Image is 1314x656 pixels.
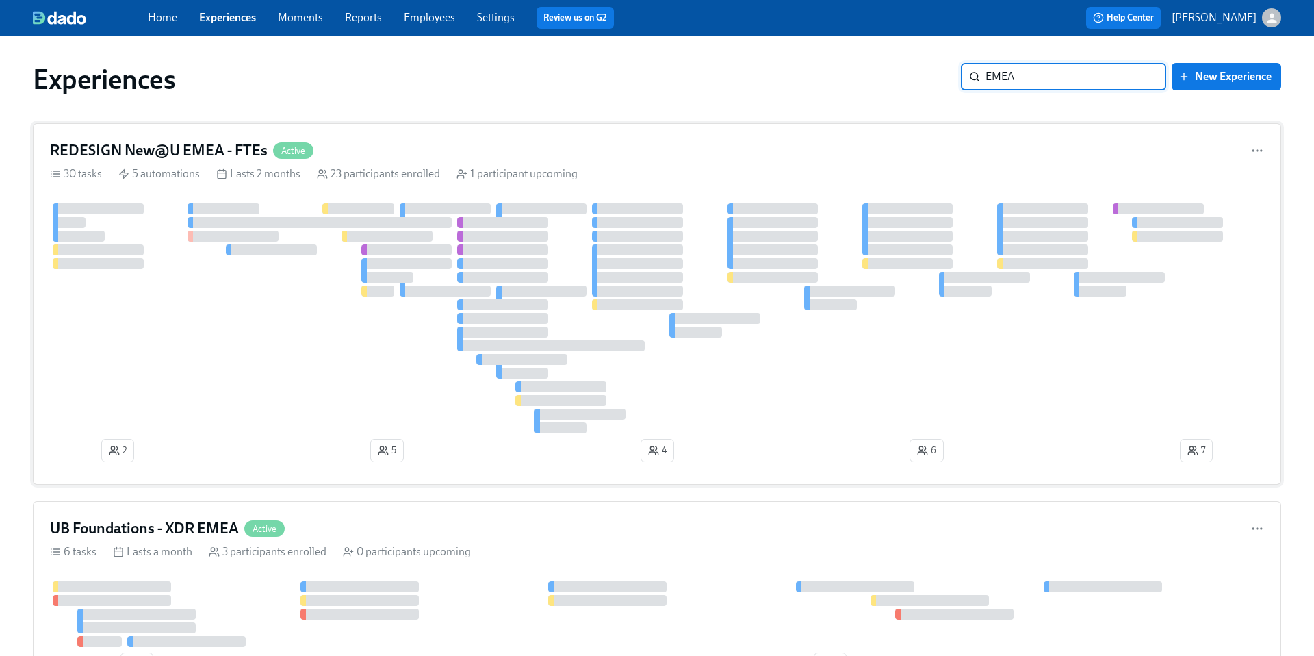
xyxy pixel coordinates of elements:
[370,439,404,462] button: 5
[273,146,313,156] span: Active
[648,444,667,457] span: 4
[343,544,471,559] div: 0 participants upcoming
[109,444,127,457] span: 2
[50,518,239,539] h4: UB Foundations - XDR EMEA
[33,11,86,25] img: dado
[641,439,674,462] button: 4
[317,166,440,181] div: 23 participants enrolled
[33,123,1281,485] a: REDESIGN New@U EMEA - FTEsActive30 tasks 5 automations Lasts 2 months 23 participants enrolled 1 ...
[33,11,148,25] a: dado
[50,140,268,161] h4: REDESIGN New@U EMEA - FTEs
[378,444,396,457] span: 5
[910,439,944,462] button: 6
[216,166,300,181] div: Lasts 2 months
[244,524,285,534] span: Active
[404,11,455,24] a: Employees
[1181,70,1272,84] span: New Experience
[1093,11,1154,25] span: Help Center
[1187,444,1205,457] span: 7
[345,11,382,24] a: Reports
[456,166,578,181] div: 1 participant upcoming
[148,11,177,24] a: Home
[209,544,326,559] div: 3 participants enrolled
[50,166,102,181] div: 30 tasks
[543,11,607,25] a: Review us on G2
[118,166,200,181] div: 5 automations
[101,439,134,462] button: 2
[1172,10,1257,25] p: [PERSON_NAME]
[917,444,936,457] span: 6
[537,7,614,29] button: Review us on G2
[50,544,96,559] div: 6 tasks
[199,11,256,24] a: Experiences
[33,63,176,96] h1: Experiences
[1086,7,1161,29] button: Help Center
[278,11,323,24] a: Moments
[113,544,192,559] div: Lasts a month
[1172,63,1281,90] button: New Experience
[1172,8,1281,27] button: [PERSON_NAME]
[1180,439,1213,462] button: 7
[985,63,1166,90] input: Search by name
[477,11,515,24] a: Settings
